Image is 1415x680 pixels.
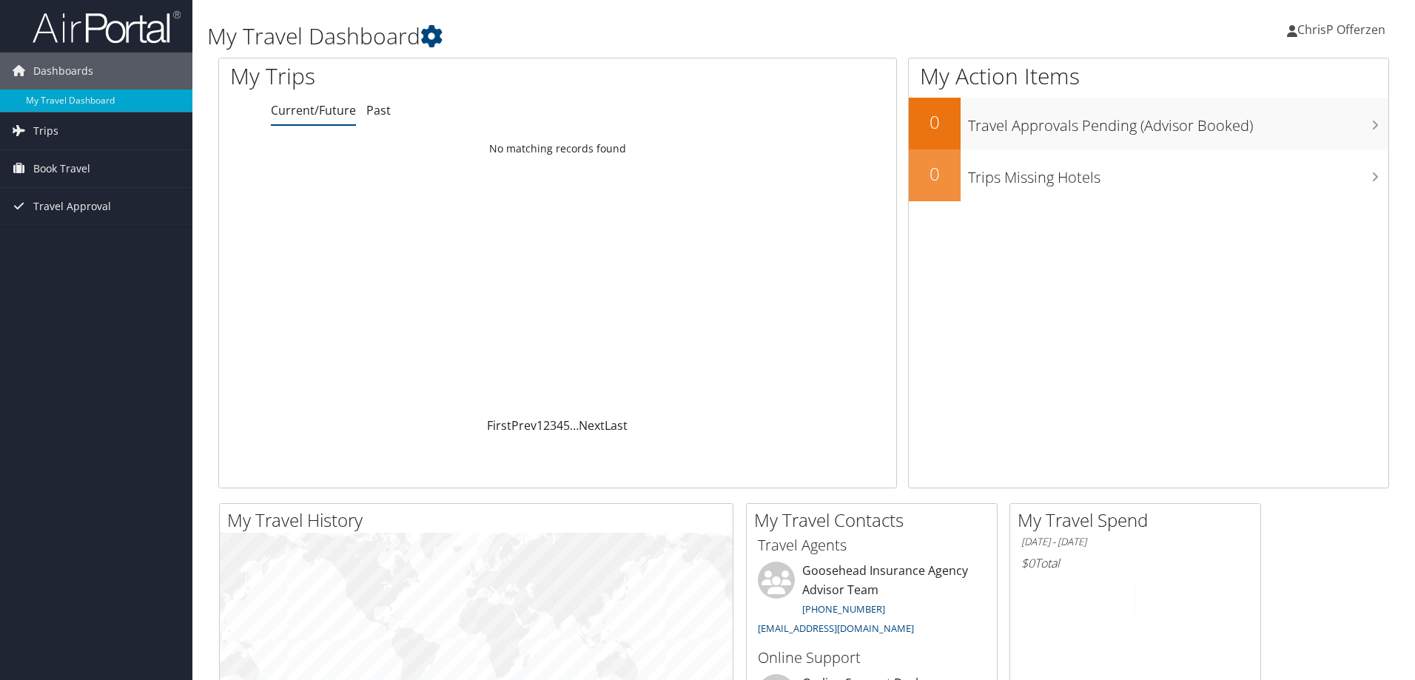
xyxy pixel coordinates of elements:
[230,61,603,92] h1: My Trips
[968,160,1388,188] h3: Trips Missing Hotels
[537,417,543,434] a: 1
[909,110,961,135] h2: 0
[1021,535,1249,549] h6: [DATE] - [DATE]
[758,647,986,668] h3: Online Support
[33,112,58,149] span: Trips
[968,108,1388,136] h3: Travel Approvals Pending (Advisor Booked)
[570,417,579,434] span: …
[33,188,111,225] span: Travel Approval
[33,53,93,90] span: Dashboards
[366,102,391,118] a: Past
[1018,508,1260,533] h2: My Travel Spend
[1021,555,1249,571] h6: Total
[207,21,1003,52] h1: My Travel Dashboard
[543,417,550,434] a: 2
[563,417,570,434] a: 5
[754,508,997,533] h2: My Travel Contacts
[550,417,557,434] a: 3
[802,602,885,616] a: [PHONE_NUMBER]
[909,61,1388,92] h1: My Action Items
[909,98,1388,149] a: 0Travel Approvals Pending (Advisor Booked)
[557,417,563,434] a: 4
[1287,7,1400,52] a: ChrisP Offerzen
[271,102,356,118] a: Current/Future
[605,417,628,434] a: Last
[487,417,511,434] a: First
[579,417,605,434] a: Next
[909,149,1388,201] a: 0Trips Missing Hotels
[1297,21,1385,38] span: ChrisP Offerzen
[33,10,181,44] img: airportal-logo.png
[758,622,914,635] a: [EMAIL_ADDRESS][DOMAIN_NAME]
[219,135,896,162] td: No matching records found
[909,161,961,186] h2: 0
[227,508,733,533] h2: My Travel History
[33,150,90,187] span: Book Travel
[758,535,986,556] h3: Travel Agents
[1021,555,1035,571] span: $0
[750,562,993,641] li: Goosehead Insurance Agency Advisor Team
[511,417,537,434] a: Prev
